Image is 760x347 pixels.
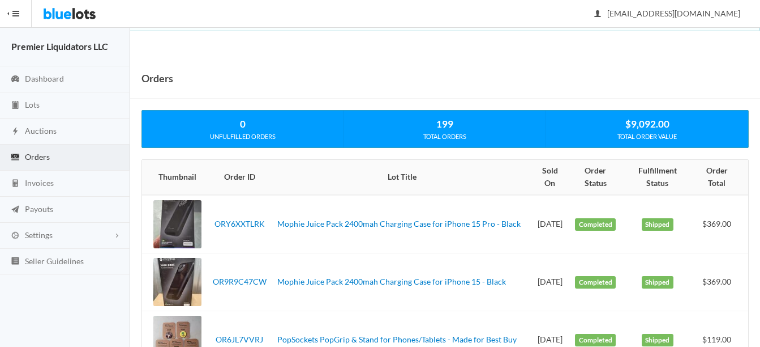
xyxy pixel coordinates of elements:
ion-icon: flash [10,126,21,137]
ion-icon: speedometer [10,74,21,85]
a: Mophie Juice Pack 2400mah Charging Case for iPhone 15 - Black [277,277,506,286]
label: Shipped [642,276,673,289]
span: Dashboard [25,74,64,83]
span: [EMAIL_ADDRESS][DOMAIN_NAME] [595,9,740,18]
a: ORY6XXTLRK [214,219,265,228]
span: Invoices [25,178,54,188]
th: Order Status [568,160,622,195]
th: Order Total [692,160,748,195]
td: $369.00 [692,195,748,253]
a: Mophie Juice Pack 2400mah Charging Case for iPhone 15 Pro - Black [277,219,521,228]
span: Orders [25,152,50,162]
label: Completed [575,276,616,289]
strong: 199 [436,118,453,130]
th: Fulfillment Status [622,160,692,195]
h1: Orders [141,70,173,87]
strong: $9,092.00 [625,118,669,130]
a: OR9R9C47CW [213,277,267,286]
ion-icon: person [592,9,603,20]
ion-icon: clipboard [10,100,21,111]
a: PopSockets PopGrip & Stand for Phones/Tablets - Made for Best Buy [277,335,517,344]
ion-icon: cog [10,231,21,242]
ion-icon: paper plane [10,205,21,215]
th: Thumbnail [142,160,206,195]
div: UNFULFILLED ORDERS [142,132,343,142]
label: Completed [575,334,616,346]
ion-icon: cash [10,153,21,163]
span: Settings [25,230,53,240]
th: Lot Title [273,160,531,195]
span: Auctions [25,126,57,136]
td: [DATE] [531,195,569,253]
a: OR6JL7VVRJ [216,335,263,344]
td: $369.00 [692,253,748,311]
div: TOTAL ORDER VALUE [546,132,748,142]
span: Lots [25,100,40,109]
span: Payouts [25,204,53,214]
th: Sold On [531,160,569,195]
strong: Premier Liquidators LLC [11,41,108,52]
label: Completed [575,218,616,231]
ion-icon: calculator [10,179,21,189]
ion-icon: list box [10,256,21,267]
span: Seller Guidelines [25,256,84,266]
label: Shipped [642,334,673,346]
td: [DATE] [531,253,569,311]
label: Shipped [642,218,673,231]
div: TOTAL ORDERS [344,132,546,142]
th: Order ID [206,160,273,195]
strong: 0 [240,118,246,130]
